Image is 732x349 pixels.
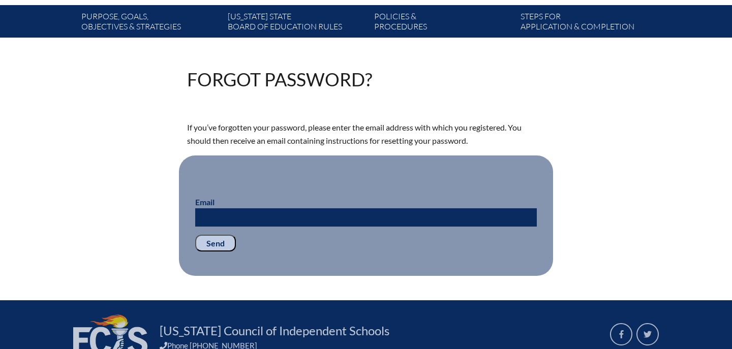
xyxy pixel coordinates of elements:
[77,9,224,38] a: Purpose, goals,objectives & strategies
[195,197,215,207] label: Email
[187,121,545,147] p: If you’ve forgotten your password, please enter the email address with which you registered. You ...
[370,9,516,38] a: Policies &Procedures
[187,70,372,88] h1: Forgot password?
[195,235,236,252] input: Send
[224,9,370,38] a: [US_STATE] StateBoard of Education rules
[516,9,663,38] a: Steps forapplication & completion
[156,323,393,339] a: [US_STATE] Council of Independent Schools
